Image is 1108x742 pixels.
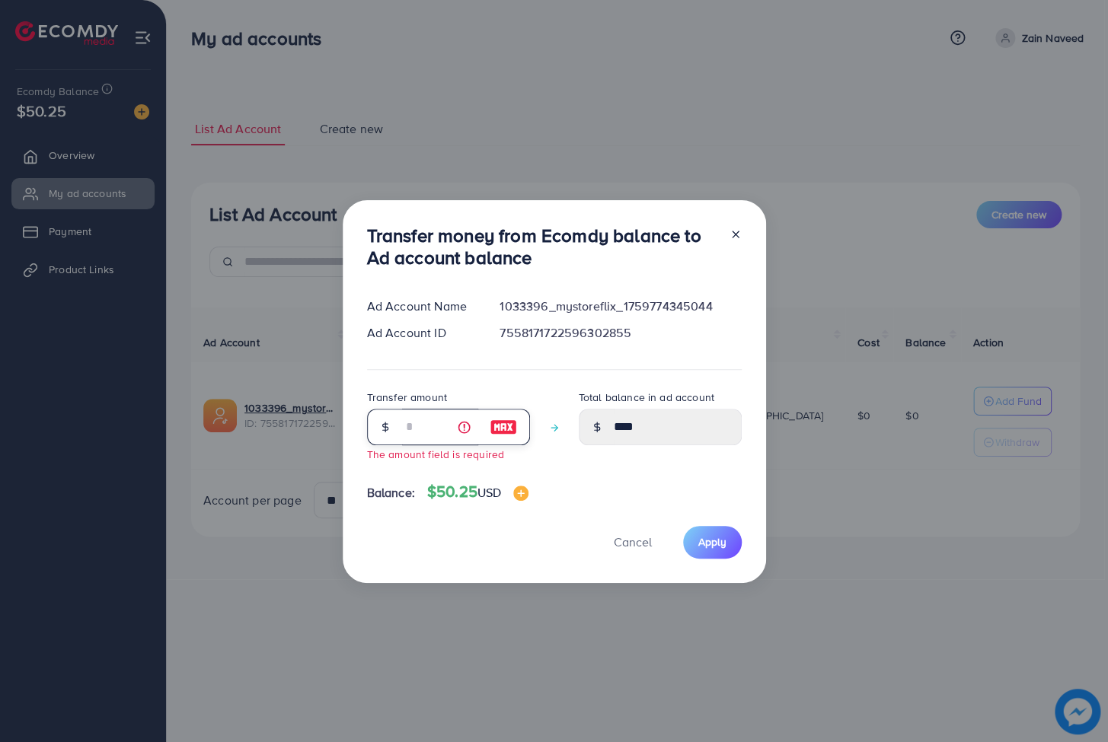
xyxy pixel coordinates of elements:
span: USD [477,484,501,501]
label: Total balance in ad account [579,390,714,405]
span: Cancel [614,533,652,550]
h3: Transfer money from Ecomdy balance to Ad account balance [367,225,717,269]
div: Ad Account ID [355,324,488,342]
div: 7558171722596302855 [487,324,753,342]
small: The amount field is required [367,447,504,461]
img: image [513,486,528,501]
div: Ad Account Name [355,298,488,315]
h4: $50.25 [427,482,528,502]
button: Cancel [595,526,671,559]
span: Balance: [367,484,415,502]
label: Transfer amount [367,390,447,405]
button: Apply [683,526,742,559]
span: Apply [698,534,726,549]
div: 1033396_mystoreflix_1759774345044 [487,298,753,315]
img: image [490,418,517,436]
